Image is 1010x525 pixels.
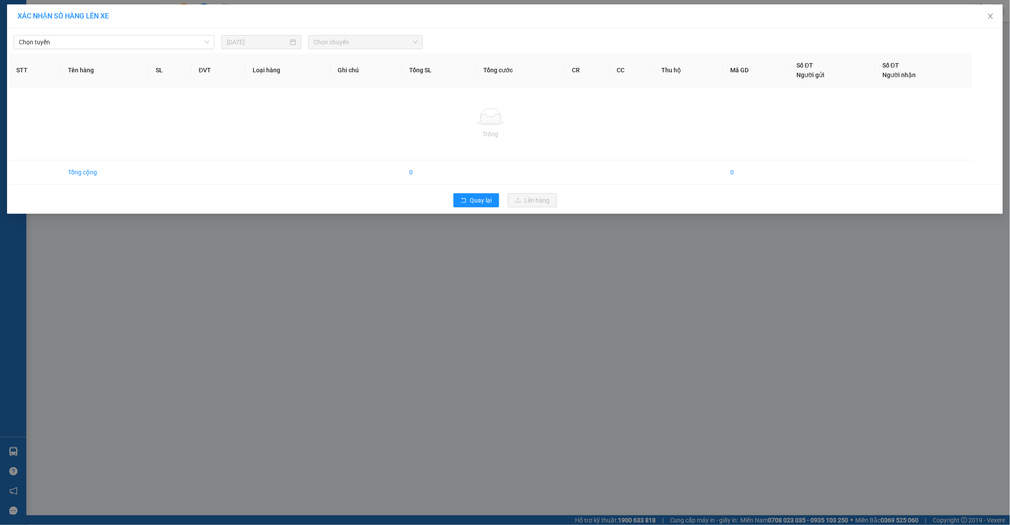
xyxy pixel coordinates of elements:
[331,53,402,87] th: Ghi chú
[402,53,476,87] th: Tổng SL
[882,71,916,78] span: Người nhận
[227,37,288,47] input: 14/08/2025
[16,129,965,139] div: Trống
[9,53,61,87] th: STT
[19,35,209,49] span: Chọn tuyến
[654,53,723,87] th: Thu hộ
[402,160,476,184] td: 0
[978,4,1003,29] button: Close
[723,160,789,184] td: 0
[192,53,246,87] th: ĐVT
[476,53,565,87] th: Tổng cước
[61,160,149,184] td: Tổng cộng
[61,53,149,87] th: Tên hàng
[460,197,467,204] span: rollback
[796,62,813,69] span: Số ĐT
[796,71,824,78] span: Người gửi
[18,12,109,20] span: XÁC NHẬN SỐ HÀNG LÊN XE
[453,193,499,207] button: rollbackQuay lại
[246,53,331,87] th: Loại hàng
[565,53,610,87] th: CR
[723,53,789,87] th: Mã GD
[882,62,899,69] span: Số ĐT
[470,195,492,205] span: Quay lại
[987,13,994,20] span: close
[149,53,192,87] th: SL
[314,35,418,49] span: Chọn chuyến
[508,193,557,207] button: uploadLên hàng
[610,53,654,87] th: CC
